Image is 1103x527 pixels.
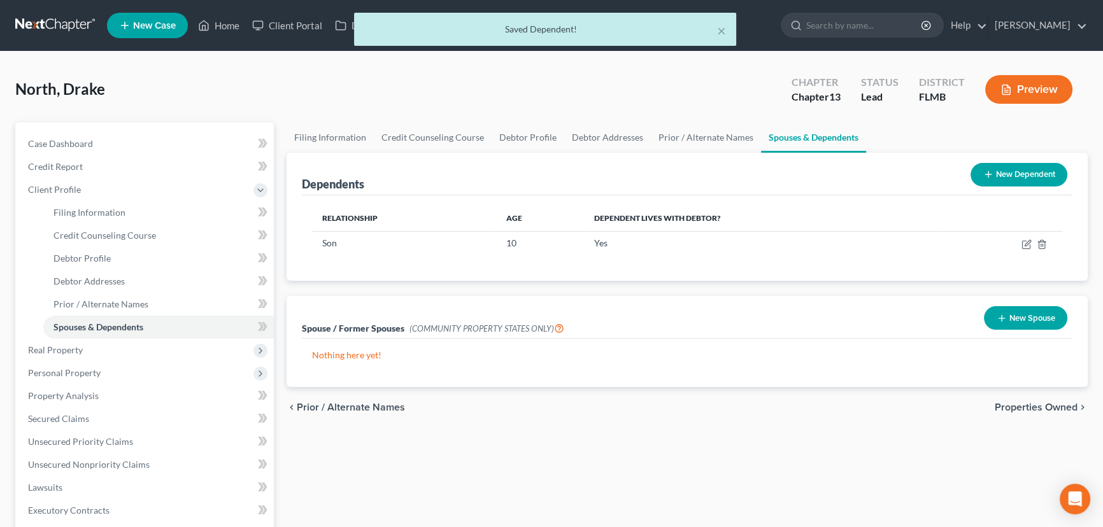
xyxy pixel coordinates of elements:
[584,231,939,255] td: Yes
[564,122,651,153] a: Debtor Addresses
[18,499,274,522] a: Executory Contracts
[18,476,274,499] a: Lawsuits
[28,184,81,195] span: Client Profile
[43,201,274,224] a: Filing Information
[43,270,274,293] a: Debtor Addresses
[28,505,110,516] span: Executory Contracts
[919,90,965,104] div: FLMB
[364,23,726,36] div: Saved Dependent!
[43,316,274,339] a: Spouses & Dependents
[492,122,564,153] a: Debtor Profile
[28,161,83,172] span: Credit Report
[995,402,1088,412] button: Properties Owned chevron_right
[861,75,899,90] div: Status
[28,413,89,424] span: Secured Claims
[53,299,148,309] span: Prior / Alternate Names
[28,436,133,447] span: Unsecured Priority Claims
[53,230,156,241] span: Credit Counseling Course
[861,90,899,104] div: Lead
[829,90,841,102] span: 13
[717,23,726,38] button: ×
[53,207,125,218] span: Filing Information
[495,206,583,231] th: Age
[18,132,274,155] a: Case Dashboard
[1060,484,1090,514] div: Open Intercom Messenger
[971,163,1067,186] button: New Dependent
[312,349,1062,362] p: Nothing here yet!
[43,247,274,270] a: Debtor Profile
[302,323,404,334] span: Spouse / Former Spouses
[18,155,274,178] a: Credit Report
[28,138,93,149] span: Case Dashboard
[18,430,274,453] a: Unsecured Priority Claims
[28,344,83,355] span: Real Property
[584,206,939,231] th: Dependent lives with debtor?
[28,459,150,470] span: Unsecured Nonpriority Claims
[985,75,1072,104] button: Preview
[28,367,101,378] span: Personal Property
[43,293,274,316] a: Prior / Alternate Names
[312,206,495,231] th: Relationship
[15,80,105,98] span: North, Drake
[53,321,143,332] span: Spouses & Dependents
[651,122,761,153] a: Prior / Alternate Names
[374,122,492,153] a: Credit Counseling Course
[1078,402,1088,412] i: chevron_right
[18,453,274,476] a: Unsecured Nonpriority Claims
[409,323,564,334] span: (COMMUNITY PROPERTY STATES ONLY)
[995,402,1078,412] span: Properties Owned
[792,90,841,104] div: Chapter
[297,402,405,412] span: Prior / Alternate Names
[287,402,297,412] i: chevron_left
[761,122,866,153] a: Spouses & Dependents
[18,384,274,407] a: Property Analysis
[28,482,62,493] span: Lawsuits
[43,224,274,247] a: Credit Counseling Course
[495,231,583,255] td: 10
[287,402,405,412] button: chevron_left Prior / Alternate Names
[792,75,841,90] div: Chapter
[18,407,274,430] a: Secured Claims
[302,176,364,192] div: Dependents
[984,306,1067,330] button: New Spouse
[312,231,495,255] td: Son
[287,122,374,153] a: Filing Information
[53,253,111,263] span: Debtor Profile
[28,390,99,401] span: Property Analysis
[53,276,125,286] span: Debtor Addresses
[919,75,965,90] div: District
